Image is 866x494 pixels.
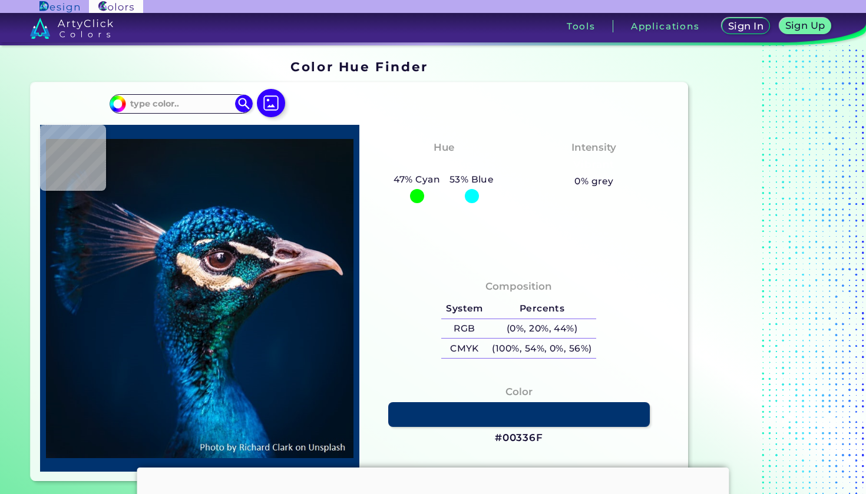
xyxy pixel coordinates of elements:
[126,96,236,112] input: type color..
[781,19,828,34] a: Sign Up
[290,58,428,75] h1: Color Hue Finder
[786,21,824,30] h5: Sign Up
[441,319,487,339] h5: RGB
[488,299,597,319] h5: Percents
[257,89,285,117] img: icon picture
[631,22,700,31] h3: Applications
[46,131,353,465] img: img_pavlin.jpg
[724,19,768,34] a: Sign In
[441,339,487,358] h5: CMYK
[485,278,552,295] h4: Composition
[574,174,613,189] h5: 0% grey
[389,172,445,187] h5: 47% Cyan
[488,339,597,358] h5: (100%, 54%, 0%, 56%)
[39,1,79,12] img: ArtyClick Design logo
[495,431,543,445] h3: #00336F
[441,299,487,319] h5: System
[445,172,498,187] h5: 53% Blue
[729,22,762,31] h5: Sign In
[235,95,253,112] img: icon search
[568,158,620,172] h3: Vibrant
[571,139,616,156] h4: Intensity
[488,319,597,339] h5: (0%, 20%, 44%)
[505,383,533,400] h4: Color
[434,139,454,156] h4: Hue
[411,158,477,172] h3: Cyan-Blue
[30,18,113,39] img: logo_artyclick_colors_white.svg
[567,22,596,31] h3: Tools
